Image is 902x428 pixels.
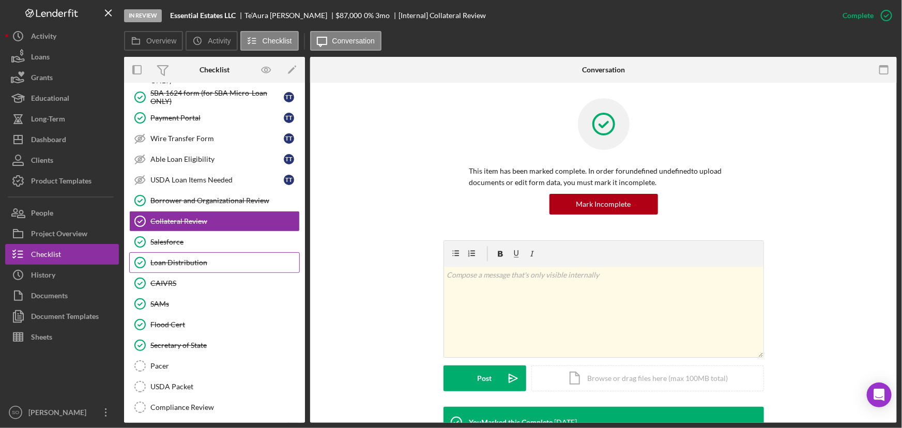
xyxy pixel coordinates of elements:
a: SBA 1624 form (for SBA Micro-Loan ONLY)TT [129,87,300,108]
a: Pacer [129,356,300,376]
div: Loans [31,47,50,70]
div: Collateral Review [150,217,299,225]
div: Te’Aura [PERSON_NAME] [244,11,336,20]
div: Pacer [150,362,299,370]
a: SAMs [129,294,300,314]
div: Payment Portal [150,114,284,122]
a: USDA Loan Items NeededTT [129,170,300,190]
a: Flood Cert [129,314,300,335]
a: Compliance Review [129,397,300,418]
b: Essential Estates LLC [170,11,236,20]
button: Grants [5,67,119,88]
button: Dashboard [5,129,119,150]
div: In Review [124,9,162,22]
button: People [5,203,119,223]
label: Activity [208,37,231,45]
p: This item has been marked complete. In order for undefined undefined to upload documents or edit ... [469,165,738,189]
div: Open Intercom Messenger [867,383,892,407]
button: Project Overview [5,223,119,244]
div: SAMs [150,300,299,308]
button: Activity [186,31,237,51]
button: Checklist [5,244,119,265]
a: Wire Transfer FormTT [129,128,300,149]
button: SO[PERSON_NAME] [5,402,119,423]
div: Product Templates [31,171,91,194]
div: Complete [843,5,874,26]
div: T T [284,154,294,164]
div: Sheets [31,327,52,350]
div: Long-Term [31,109,65,132]
a: Secretary of State [129,335,300,356]
div: T T [284,92,294,102]
div: Flood Cert [150,320,299,329]
button: Long-Term [5,109,119,129]
div: Grants [31,67,53,90]
div: Wire Transfer Form [150,134,284,143]
div: Loan Distribution [150,258,299,267]
div: You Marked this Complete [469,418,553,426]
div: Able Loan Eligibility [150,155,284,163]
div: Checklist [200,66,230,74]
a: Salesforce [129,232,300,252]
div: Mark Incomplete [576,194,631,215]
a: Payment PortalTT [129,108,300,128]
div: USDA Loan Items Needed [150,176,284,184]
button: Overview [124,31,183,51]
div: Documents [31,285,68,309]
div: Clients [31,150,53,173]
div: Educational [31,88,69,111]
button: Activity [5,26,119,47]
div: History [31,265,55,288]
button: Document Templates [5,306,119,327]
time: 2025-08-27 14:30 [555,418,577,426]
div: People [31,203,53,226]
div: Checklist [31,244,61,267]
button: Product Templates [5,171,119,191]
a: Loan Distribution [129,252,300,273]
a: CAIVRS [129,273,300,294]
a: USDA Packet [129,376,300,397]
div: Activity [31,26,56,49]
button: Educational [5,88,119,109]
div: Salesforce [150,238,299,246]
button: Conversation [310,31,382,51]
button: Documents [5,285,119,306]
div: SBA 1624 form (for SBA Micro-Loan ONLY) [150,89,284,105]
div: Dashboard [31,129,66,152]
span: $87,000 [336,11,362,20]
div: CAIVRS [150,279,299,287]
button: Sheets [5,327,119,347]
button: History [5,265,119,285]
text: SO [12,410,19,416]
button: Mark Incomplete [549,194,658,215]
div: Secretary of State [150,341,299,349]
button: Checklist [240,31,299,51]
a: Collateral Review [129,211,300,232]
label: Conversation [332,37,375,45]
div: Project Overview [31,223,87,247]
button: Loans [5,47,119,67]
button: Complete [832,5,897,26]
button: Clients [5,150,119,171]
div: Compliance Review [150,403,299,411]
div: [Internal] Collateral Review [399,11,486,20]
div: Borrower and Organizational Review [150,196,299,205]
div: T T [284,113,294,123]
label: Checklist [263,37,292,45]
div: 3 mo [375,11,390,20]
